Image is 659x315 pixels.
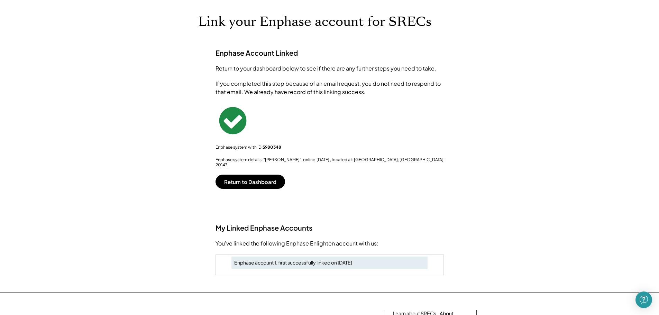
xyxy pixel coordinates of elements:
div: Open Intercom Messenger [635,291,652,308]
div: Return to your dashboard below to see if there are any further steps you need to take. [216,64,444,73]
div: You've linked the following Enphase Enlighten account with us: [216,239,444,248]
h1: Link your Enphase account for SRECs [198,14,461,30]
strong: 5980348 [263,145,281,150]
div: Enphase account 1, first successfully linked on [DATE] [234,259,425,266]
h3: Enphase Account Linked [216,48,298,57]
div: Enphase system details: "[PERSON_NAME]", online [DATE] , located at: [GEOGRAPHIC_DATA], [GEOGRAPH... [216,157,444,168]
div: Enphase system with ID: [216,145,444,150]
div: If you completed this step because of an email request, you do not need to respond to that email.... [216,80,444,96]
h3: My Linked Enphase Accounts [216,223,444,232]
button: Return to Dashboard [216,175,285,189]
